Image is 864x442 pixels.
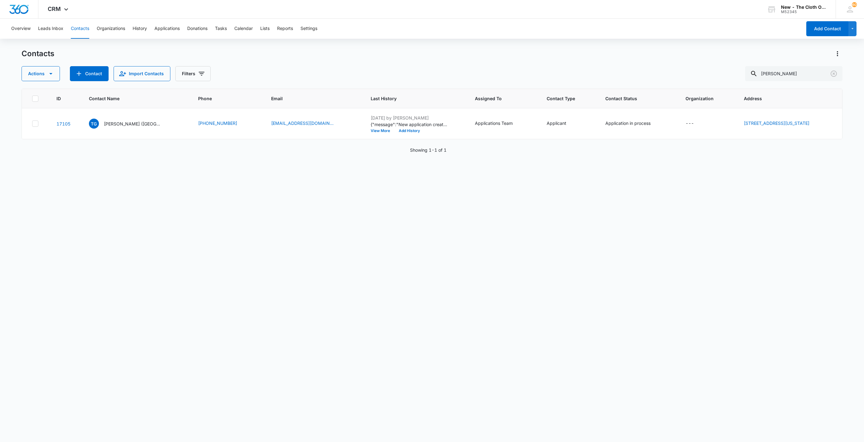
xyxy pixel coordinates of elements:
[806,21,848,36] button: Add Contact
[371,121,449,128] p: {"message":"New application created 'EDD 11\/16\/2025 - Applicant - [PERSON_NAME] '.","links":[{"...
[829,69,839,79] button: Clear
[686,120,694,127] div: ---
[300,19,317,39] button: Settings
[89,119,171,129] div: Contact Name - Taylor Gilbert (NC) - Select to Edit Field
[371,95,451,102] span: Last History
[70,66,109,81] button: Add Contact
[175,66,211,81] button: Filters
[271,120,334,126] a: [EMAIL_ADDRESS][DOMAIN_NAME]
[114,66,170,81] button: Import Contacts
[234,19,253,39] button: Calendar
[852,2,857,7] span: 60
[605,120,651,126] div: Application in process
[475,120,524,127] div: Assigned To - Applications Team - Select to Edit Field
[832,49,842,59] button: Actions
[104,120,160,127] p: [PERSON_NAME] ([GEOGRAPHIC_DATA])
[22,66,60,81] button: Actions
[215,19,227,39] button: Tasks
[781,10,827,14] div: account id
[744,120,821,127] div: Address - 3485 Blowing Rock Blvd, Lenoir, North Carolina, 28645 - Select to Edit Field
[38,19,63,39] button: Leads Inbox
[745,66,842,81] input: Search Contacts
[97,19,125,39] button: Organizations
[89,95,174,102] span: Contact Name
[547,120,566,126] div: Applicant
[475,95,523,102] span: Assigned To
[11,19,31,39] button: Overview
[56,95,65,102] span: ID
[271,95,346,102] span: Email
[89,119,99,129] span: TG
[605,95,661,102] span: Contact Status
[271,120,345,127] div: Email - Taygilbert19@gmail.com - Select to Edit Field
[198,95,247,102] span: Phone
[371,129,394,133] button: View More
[547,95,581,102] span: Contact Type
[744,95,823,102] span: Address
[547,120,578,127] div: Contact Type - Applicant - Select to Edit Field
[852,2,857,7] div: notifications count
[686,95,720,102] span: Organization
[22,49,54,58] h1: Contacts
[394,129,424,133] button: Add History
[198,120,248,127] div: Phone - 8282608419 - Select to Edit Field
[198,120,237,126] a: [PHONE_NUMBER]
[187,19,207,39] button: Donations
[410,147,447,153] p: Showing 1-1 of 1
[744,120,809,126] a: [STREET_ADDRESS][US_STATE]
[277,19,293,39] button: Reports
[56,121,71,126] a: Navigate to contact details page for Taylor Gilbert (NC)
[71,19,89,39] button: Contacts
[154,19,180,39] button: Applications
[605,120,662,127] div: Contact Status - Application in process - Select to Edit Field
[133,19,147,39] button: History
[686,120,705,127] div: Organization - - Select to Edit Field
[260,19,270,39] button: Lists
[781,5,827,10] div: account name
[48,6,61,12] span: CRM
[371,115,449,121] p: [DATE] by [PERSON_NAME]
[475,120,513,126] div: Applications Team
